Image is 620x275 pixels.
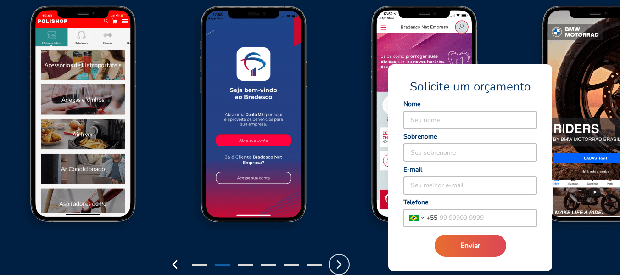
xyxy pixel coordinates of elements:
button: Enviar [435,235,506,257]
img: Bradesco Screen 2 [341,3,512,240]
input: 99 99999 9999 [437,209,537,227]
input: Seu sobrenome [403,144,537,161]
input: Seu melhor e-mail [403,177,537,194]
span: Solicite um orçamento [410,79,531,95]
input: Seu nome [403,111,537,129]
span: Enviar [460,241,480,251]
img: Bradesco Screen 1 [171,3,341,240]
span: + 55 [426,213,437,223]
